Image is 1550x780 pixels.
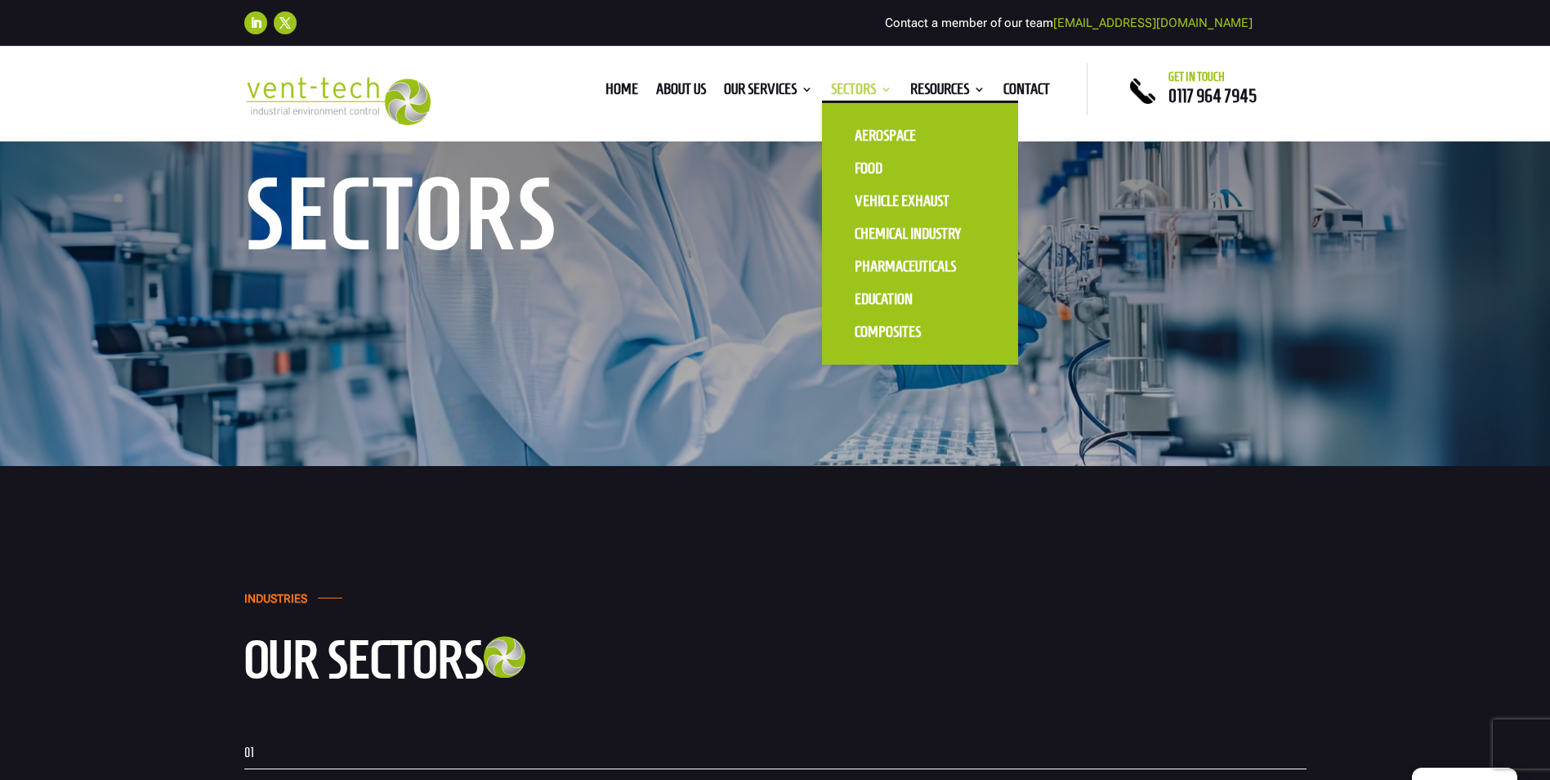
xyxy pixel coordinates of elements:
h1: Sectors [244,175,743,262]
a: Composites [838,316,1002,348]
p: 01 [244,746,1307,760]
img: 2023-09-27T08_35_16.549ZVENT-TECH---Clear-background [244,77,431,125]
a: About us [656,83,706,101]
a: Education [838,283,1002,316]
a: Contact [1003,83,1050,101]
h2: OUR sectors [244,632,571,696]
a: [EMAIL_ADDRESS][DOMAIN_NAME] [1053,16,1253,30]
a: Our Services [724,83,813,101]
a: Food [838,152,1002,185]
span: Get in touch [1168,70,1225,83]
a: Pharmaceuticals [838,250,1002,283]
a: Vehicle Exhaust [838,185,1002,217]
a: Resources [910,83,985,101]
a: Aerospace [838,119,1002,152]
a: 0117 964 7945 [1168,86,1257,105]
a: Home [605,83,638,101]
h4: Industries [244,592,307,614]
a: Follow on X [274,11,297,34]
a: Sectors [831,83,892,101]
a: Follow on LinkedIn [244,11,267,34]
span: Contact a member of our team [885,16,1253,30]
a: Chemical Industry [838,217,1002,250]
